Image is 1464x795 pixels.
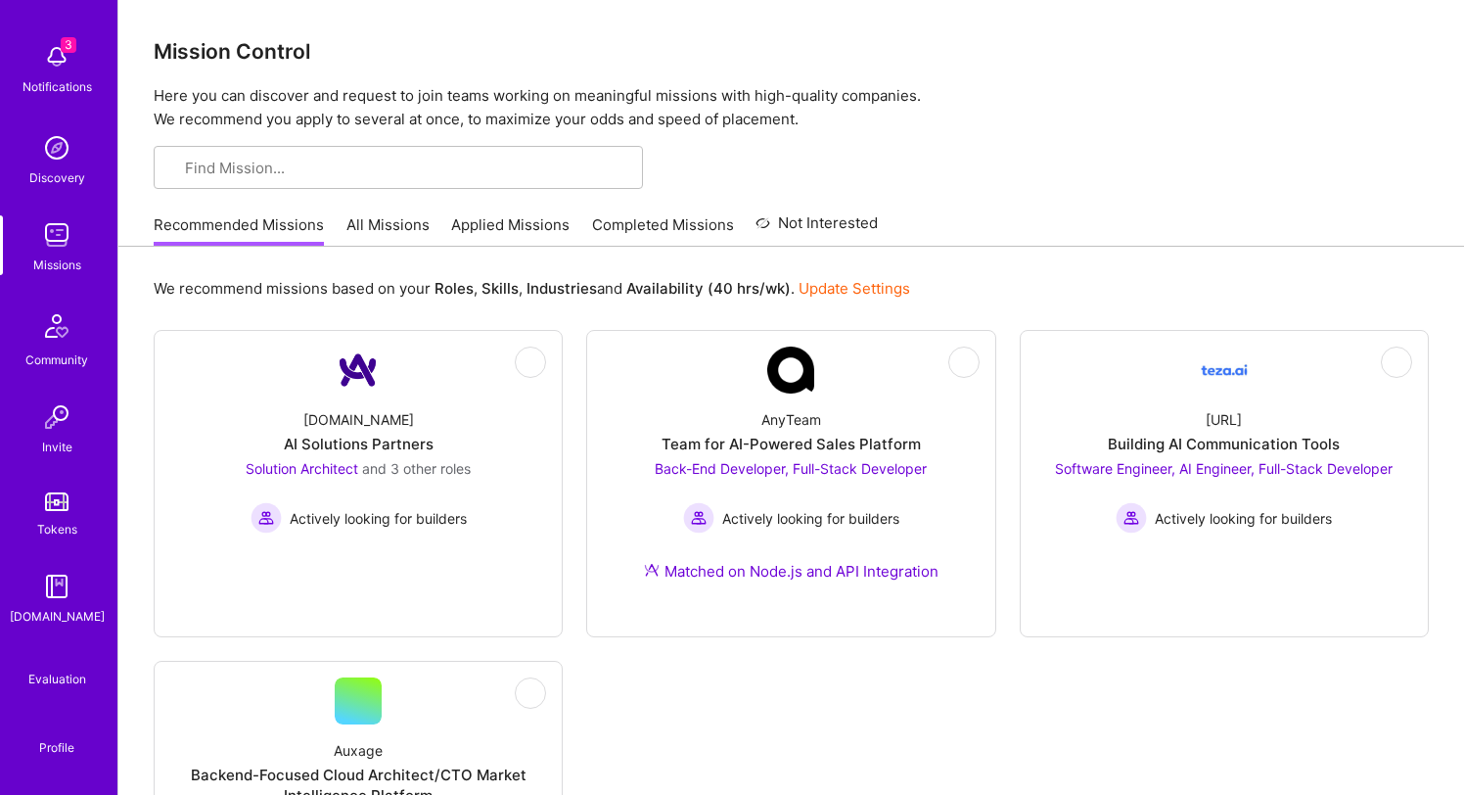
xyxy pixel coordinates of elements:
img: guide book [37,567,76,606]
img: Actively looking for builders [251,502,282,534]
img: tokens [45,492,69,511]
img: Company Logo [335,347,382,394]
a: Applied Missions [451,214,570,247]
span: and 3 other roles [362,460,471,477]
div: Team for AI-Powered Sales Platform [662,434,921,454]
a: Profile [32,717,81,756]
b: Industries [526,279,597,298]
b: Roles [435,279,474,298]
div: AI Solutions Partners [284,434,434,454]
img: Invite [37,397,76,437]
p: Here you can discover and request to join teams working on meaningful missions with high-quality ... [154,84,1429,131]
span: Actively looking for builders [290,508,467,529]
i: icon EyeClosed [1389,354,1404,370]
a: Completed Missions [592,214,734,247]
div: Auxage [334,740,383,761]
span: Back-End Developer, Full-Stack Developer [655,460,927,477]
div: Evaluation [28,669,86,689]
span: Actively looking for builders [722,508,899,529]
input: Find Mission... [185,158,627,178]
div: Notifications [23,76,92,97]
span: 3 [61,37,76,53]
div: Discovery [29,167,85,188]
img: Company Logo [1201,347,1248,394]
img: Ateam Purple Icon [644,562,660,578]
img: teamwork [37,215,76,255]
i: icon EyeClosed [523,354,538,370]
div: AnyTeam [761,409,821,430]
div: [DOMAIN_NAME] [10,606,105,627]
div: [URL] [1206,409,1242,430]
b: Skills [481,279,519,298]
div: Profile [39,737,74,756]
span: Actively looking for builders [1155,508,1332,529]
div: Invite [42,437,72,457]
i: icon EyeClosed [956,354,972,370]
p: We recommend missions based on your , , and . [154,278,910,299]
b: Availability (40 hrs/wk) [626,279,791,298]
a: Company Logo[DOMAIN_NAME]AI Solutions PartnersSolution Architect and 3 other rolesActively lookin... [170,347,546,534]
div: Missions [33,255,81,275]
img: Community [33,303,80,350]
img: Company Logo [767,347,814,394]
h3: Mission Control [154,39,1429,64]
a: Company LogoAnyTeamTeam for AI-Powered Sales PlatformBack-End Developer, Full-Stack Developer Act... [603,347,979,605]
a: Recommended Missions [154,214,324,247]
img: discovery [37,128,76,167]
img: Actively looking for builders [683,502,714,534]
span: Software Engineer, AI Engineer, Full-Stack Developer [1055,460,1393,477]
i: icon EyeClosed [523,685,538,701]
div: [DOMAIN_NAME] [303,409,414,430]
a: Update Settings [799,279,910,298]
div: Community [25,350,88,370]
a: Company Logo[URL]Building AI Communication ToolsSoftware Engineer, AI Engineer, Full-Stack Develo... [1036,347,1412,534]
div: Matched on Node.js and API Integration [644,561,938,582]
span: Solution Architect [246,460,358,477]
div: Building AI Communication Tools [1108,434,1340,454]
i: icon SelectionTeam [50,654,65,669]
a: All Missions [346,214,430,247]
div: Tokens [37,519,77,539]
a: Not Interested [755,211,878,247]
img: Actively looking for builders [1116,502,1147,534]
img: bell [37,37,76,76]
i: icon SearchGrey [169,162,184,176]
